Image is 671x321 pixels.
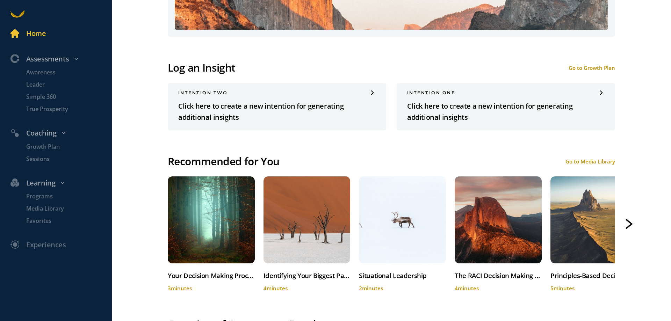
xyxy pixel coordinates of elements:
[26,93,110,101] p: Simple 360
[16,80,112,89] a: Leader
[16,155,112,163] a: Sessions
[16,192,112,201] a: Programs
[168,153,280,170] div: Recommended for You
[407,90,605,95] div: INTENTION one
[26,80,110,89] p: Leader
[550,285,575,292] span: 5 minutes
[16,68,112,77] a: Awareness
[168,83,386,130] a: INTENTION twoClick here to create a new intention for generating additional insights
[168,59,236,76] div: Log an Insight
[359,270,446,282] div: Situational Leadership
[26,239,66,251] div: Experiences
[5,53,115,65] div: Assessments
[565,158,615,165] div: Go to Media Library
[26,192,110,201] p: Programs
[16,204,112,213] a: Media Library
[26,143,110,151] p: Growth Plan
[16,217,112,225] a: Favorites
[16,105,112,114] a: True Prosperity
[455,285,479,292] span: 4 minutes
[264,285,288,292] span: 4 minutes
[26,155,110,163] p: Sessions
[178,101,376,123] p: Click here to create a new intention for generating additional insights
[26,68,110,77] p: Awareness
[16,93,112,101] a: Simple 360
[455,270,542,282] div: The RACI Decision Making Framework
[5,127,115,139] div: Coaching
[264,270,351,282] div: Identifying Your Biggest Pain Point
[26,217,110,225] p: Favorites
[397,83,615,130] a: INTENTION oneClick here to create a new intention for generating additional insights
[359,285,383,292] span: 2 minutes
[407,101,605,123] p: Click here to create a new intention for generating additional insights
[168,270,255,282] div: Your Decision Making Process
[26,204,110,213] p: Media Library
[168,285,192,292] span: 3 minutes
[26,105,110,114] p: True Prosperity
[550,270,637,282] div: Principles-Based Decision Making
[26,28,46,39] div: Home
[178,90,376,95] div: INTENTION two
[16,143,112,151] a: Growth Plan
[5,177,115,189] div: Learning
